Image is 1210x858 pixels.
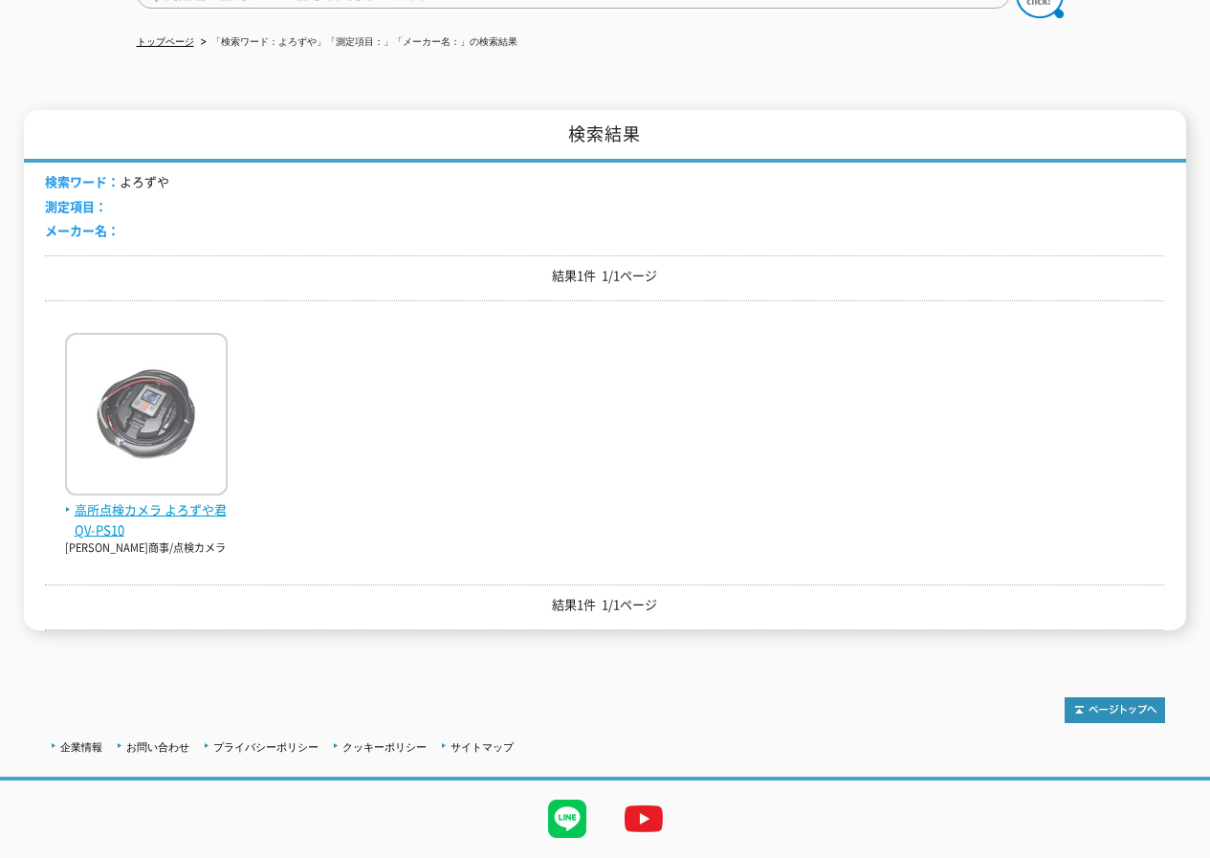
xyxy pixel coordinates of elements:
a: プライバシーポリシー [213,741,319,753]
a: サイトマップ [451,741,514,753]
a: お問い合わせ [126,741,189,753]
img: YouTube [605,781,682,857]
span: メーカー名： [45,221,120,239]
img: よろずや君QV-PS10 [65,333,228,500]
span: 測定項目： [45,197,107,215]
h1: 検索結果 [24,110,1185,163]
li: よろずや [45,172,169,192]
a: 高所点検カメラ よろずや君QV-PS10 [65,480,228,539]
a: 企業情報 [60,741,102,753]
span: 高所点検カメラ よろずや君QV-PS10 [65,500,228,540]
p: 結果1件 1/1ページ [45,266,1164,286]
p: 結果1件 1/1ページ [45,595,1164,615]
img: LINE [529,781,605,857]
a: クッキーポリシー [342,741,427,753]
p: [PERSON_NAME]商事/点検カメラ [65,540,228,557]
span: 検索ワード： [45,172,120,190]
li: 「検索ワード：よろずや」「測定項目：」「メーカー名：」の検索結果 [197,33,517,53]
a: トップページ [137,36,194,47]
img: トップページへ [1065,697,1165,723]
